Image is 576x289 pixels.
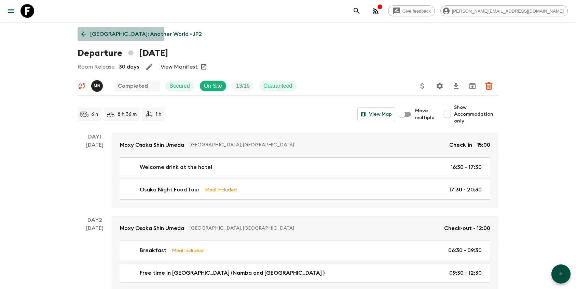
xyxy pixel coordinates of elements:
p: Secured [169,82,190,90]
p: Meal Included [205,186,237,193]
div: On Site [200,81,227,91]
p: [GEOGRAPHIC_DATA]: Another World • JP2 [90,30,202,38]
p: Check-out - 12:00 [444,224,490,232]
p: Room Release: [78,63,115,71]
a: Give feedback [388,5,435,16]
div: Trip Fill [232,81,254,91]
button: Delete [482,79,496,93]
p: 8 h 36 m [118,111,137,118]
p: Guaranteed [263,82,292,90]
p: 6 h [91,111,98,118]
a: Moxy Osaka Shin Umeda[GEOGRAPHIC_DATA], [GEOGRAPHIC_DATA]Check-in - 15:00 [112,133,498,157]
button: Unarchive [466,79,479,93]
div: [PERSON_NAME][EMAIL_ADDRESS][DOMAIN_NAME] [440,5,568,16]
p: Completed [118,82,148,90]
a: Free time In [GEOGRAPHIC_DATA] (Namba and [GEOGRAPHIC_DATA] )09:30 - 12:30 [120,263,490,283]
p: Welcome drink at the hotel [140,163,212,171]
p: Breakfast [140,246,166,255]
p: Moxy Osaka Shin Umeda [120,141,184,149]
button: Download CSV [449,79,463,93]
p: Day 2 [78,216,112,224]
p: Free time In [GEOGRAPHIC_DATA] (Namba and [GEOGRAPHIC_DATA] ) [140,269,325,277]
button: Settings [433,79,447,93]
h1: Departure [DATE] [78,46,168,60]
span: [PERSON_NAME][EMAIL_ADDRESS][DOMAIN_NAME] [448,9,567,14]
p: On Site [204,82,222,90]
p: 17:30 - 20:30 [449,186,482,194]
p: 13 / 16 [236,82,250,90]
a: Osaka Night Food TourMeal Included17:30 - 20:30 [120,180,490,200]
div: [DATE] [86,141,104,208]
button: search adventures [350,4,364,18]
a: BreakfastMeal Included06:30 - 09:30 [120,241,490,260]
a: Welcome drink at the hotel16:30 - 17:30 [120,157,490,177]
p: [GEOGRAPHIC_DATA], [GEOGRAPHIC_DATA] [190,142,444,148]
p: Moxy Osaka Shin Umeda [120,224,184,232]
button: menu [4,4,18,18]
span: Give feedback [399,9,435,14]
p: Check-in - 15:00 [449,141,490,149]
button: Update Price, Early Bird Discount and Costs [415,79,429,93]
p: Osaka Night Food Tour [140,186,200,194]
p: [GEOGRAPHIC_DATA], [GEOGRAPHIC_DATA] [190,225,439,232]
p: Meal Included [172,247,204,254]
a: View Manifest [161,63,198,70]
span: Move multiple [415,107,435,121]
p: 06:30 - 09:30 [448,246,482,255]
a: [GEOGRAPHIC_DATA]: Another World • JP2 [78,27,206,41]
button: View Map [357,107,395,121]
svg: Unable to sync - Check prices and secured [78,82,86,90]
p: 09:30 - 12:30 [449,269,482,277]
p: Day 1 [78,133,112,141]
a: Moxy Osaka Shin Umeda[GEOGRAPHIC_DATA], [GEOGRAPHIC_DATA]Check-out - 12:00 [112,216,498,241]
span: Show Accommodation only [454,104,498,125]
span: Maho Nagareda [91,82,104,88]
div: Secured [165,81,194,91]
p: 16:30 - 17:30 [451,163,482,171]
p: 1 h [156,111,162,118]
p: 30 days [119,63,139,71]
